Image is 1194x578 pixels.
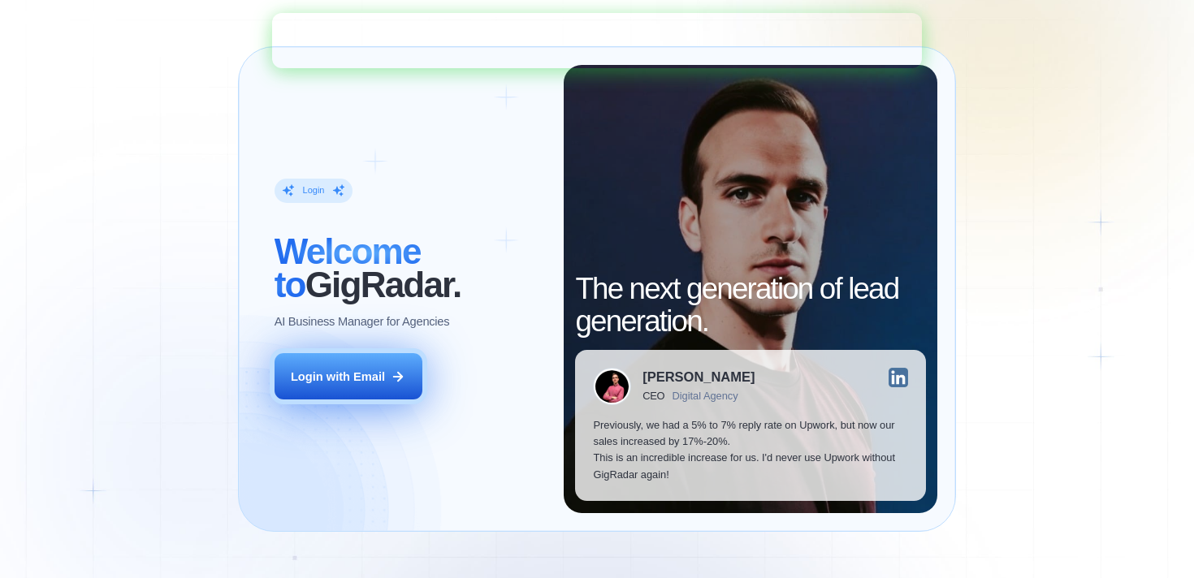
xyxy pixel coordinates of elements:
[303,184,325,196] div: Login
[275,231,421,304] span: Welcome to
[291,369,385,385] div: Login with Email
[1139,523,1178,562] iframe: Intercom live chat
[642,371,755,385] div: [PERSON_NAME]
[272,13,922,68] iframe: Intercom live chat банер
[575,273,925,339] h2: The next generation of lead generation.
[275,313,450,330] p: AI Business Manager for Agencies
[673,390,738,403] div: Digital Agency
[593,417,907,483] p: Previously, we had a 5% to 7% reply rate on Upwork, but now our sales increased by 17%-20%. This ...
[275,353,422,399] button: Login with Email
[642,390,664,403] div: CEO
[275,235,546,301] h2: ‍ GigRadar.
